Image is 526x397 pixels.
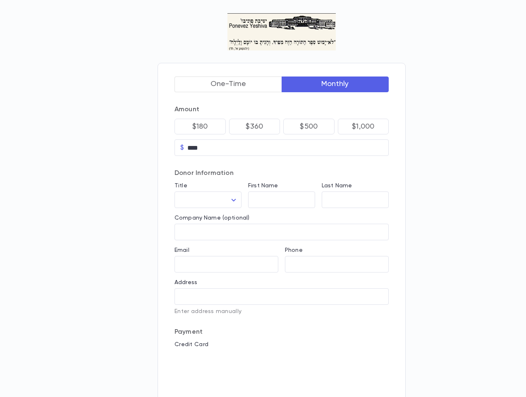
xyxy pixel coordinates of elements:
[175,308,389,315] p: Enter address manually
[322,182,352,189] label: Last Name
[175,77,282,92] button: One-Time
[175,169,389,177] p: Donor Information
[246,122,263,131] p: $360
[175,215,249,221] label: Company Name (optional)
[285,247,303,254] label: Phone
[227,13,336,50] img: Logo
[352,122,374,131] p: $1,000
[175,119,226,134] button: $180
[338,119,389,134] button: $1,000
[175,192,241,208] div: ​
[175,182,187,189] label: Title
[175,341,389,348] p: Credit Card
[248,182,278,189] label: First Name
[175,247,189,254] label: Email
[282,77,389,92] button: Monthly
[229,119,280,134] button: $360
[283,119,335,134] button: $500
[175,328,389,336] p: Payment
[300,122,318,131] p: $500
[180,143,184,152] p: $
[175,279,197,286] label: Address
[175,105,389,114] p: Amount
[192,122,208,131] p: $180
